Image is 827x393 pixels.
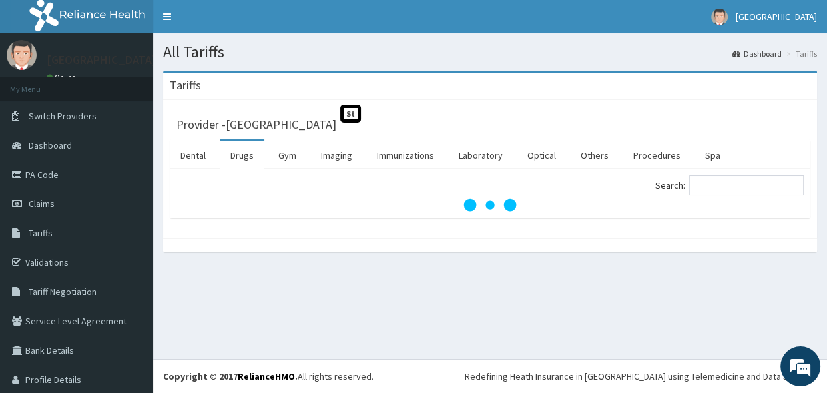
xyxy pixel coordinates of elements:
a: Spa [694,141,731,169]
span: Tariffs [29,227,53,239]
span: [GEOGRAPHIC_DATA] [736,11,817,23]
a: Online [47,73,79,82]
h3: Provider - [GEOGRAPHIC_DATA] [176,119,336,131]
a: Dashboard [732,48,782,59]
a: Others [570,141,619,169]
a: Laboratory [448,141,513,169]
input: Search: [689,175,804,195]
strong: Copyright © 2017 . [163,370,298,382]
div: Redefining Heath Insurance in [GEOGRAPHIC_DATA] using Telemedicine and Data Science! [465,370,817,383]
img: User Image [7,40,37,70]
svg: audio-loading [463,179,517,232]
a: Imaging [310,141,363,169]
li: Tariffs [783,48,817,59]
footer: All rights reserved. [153,359,827,393]
a: Immunizations [366,141,445,169]
h3: Tariffs [170,79,201,91]
span: Dashboard [29,139,72,151]
span: Switch Providers [29,110,97,122]
a: Procedures [623,141,691,169]
a: RelianceHMO [238,370,295,382]
a: Gym [268,141,307,169]
p: [GEOGRAPHIC_DATA] [47,54,156,66]
label: Search: [655,175,804,195]
a: Drugs [220,141,264,169]
a: Optical [517,141,567,169]
h1: All Tariffs [163,43,817,61]
span: St [340,105,361,123]
a: Dental [170,141,216,169]
span: Claims [29,198,55,210]
span: Tariff Negotiation [29,286,97,298]
img: User Image [711,9,728,25]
